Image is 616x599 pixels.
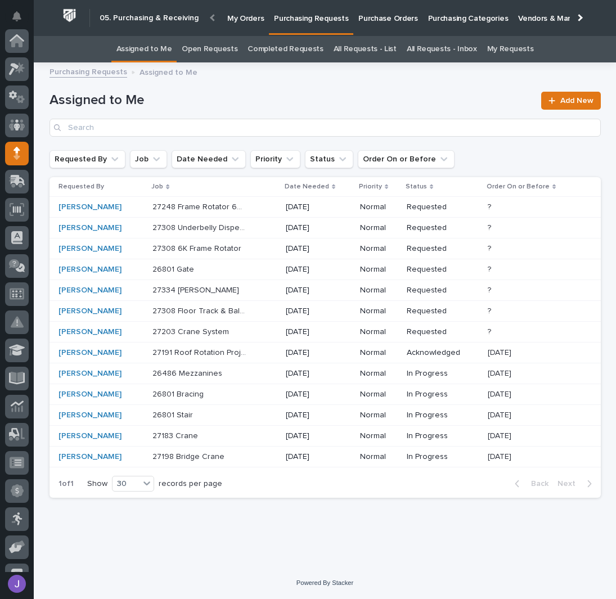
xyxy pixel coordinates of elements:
[488,367,514,379] p: [DATE]
[130,150,167,168] button: Job
[286,369,351,379] p: [DATE]
[248,36,323,62] a: Completed Requests
[359,181,382,193] p: Priority
[407,452,479,462] p: In Progress
[360,223,398,233] p: Normal
[152,283,241,295] p: 27334 [PERSON_NAME]
[488,304,493,316] p: ?
[286,265,351,274] p: [DATE]
[360,202,398,212] p: Normal
[488,200,493,212] p: ?
[50,65,127,78] a: Purchasing Requests
[59,369,122,379] a: [PERSON_NAME]
[360,327,398,337] p: Normal
[407,411,479,420] p: In Progress
[87,479,107,489] p: Show
[488,408,514,420] p: [DATE]
[305,150,353,168] button: Status
[286,348,351,358] p: [DATE]
[59,265,122,274] a: [PERSON_NAME]
[488,388,514,399] p: [DATE]
[152,325,231,337] p: 27203 Crane System
[286,223,351,233] p: [DATE]
[488,263,493,274] p: ?
[152,263,196,274] p: 26801 Gate
[407,286,479,295] p: Requested
[360,348,398,358] p: Normal
[59,431,122,441] a: [PERSON_NAME]
[488,221,493,233] p: ?
[360,307,398,316] p: Normal
[487,181,550,193] p: Order On or Before
[50,363,601,384] tr: [PERSON_NAME] 26486 Mezzanines26486 Mezzanines [DATE]NormalIn Progress[DATE][DATE]
[50,238,601,259] tr: [PERSON_NAME] 27308 6K Frame Rotator27308 6K Frame Rotator [DATE]NormalRequested??
[407,390,479,399] p: In Progress
[407,431,479,441] p: In Progress
[286,286,351,295] p: [DATE]
[286,411,351,420] p: [DATE]
[152,346,249,358] p: 27191 Roof Rotation Project
[407,369,479,379] p: In Progress
[50,426,601,447] tr: [PERSON_NAME] 27183 Crane27183 Crane [DATE]NormalIn Progress[DATE][DATE]
[5,4,29,28] button: Notifications
[407,36,477,62] a: All Requests - Inbox
[488,346,514,358] p: [DATE]
[59,452,122,462] a: [PERSON_NAME]
[334,36,397,62] a: All Requests - List
[50,447,601,467] tr: [PERSON_NAME] 27198 Bridge Crane27198 Bridge Crane [DATE]NormalIn Progress[DATE][DATE]
[152,304,249,316] p: 27308 Floor Track & Ball Hitch Rotator
[407,327,479,337] p: Requested
[59,286,122,295] a: [PERSON_NAME]
[50,384,601,405] tr: [PERSON_NAME] 26801 Bracing26801 Bracing [DATE]NormalIn Progress[DATE][DATE]
[407,223,479,233] p: Requested
[286,202,351,212] p: [DATE]
[50,405,601,426] tr: [PERSON_NAME] 26801 Stair26801 Stair [DATE]NormalIn Progress[DATE][DATE]
[488,283,493,295] p: ?
[152,429,200,441] p: 27183 Crane
[59,390,122,399] a: [PERSON_NAME]
[358,150,455,168] button: Order On or Before
[487,36,534,62] a: My Requests
[50,470,83,498] p: 1 of 1
[50,301,601,322] tr: [PERSON_NAME] 27308 Floor Track & Ball Hitch Rotator27308 Floor Track & Ball Hitch Rotator [DATE]...
[557,479,582,489] span: Next
[560,97,593,105] span: Add New
[50,280,601,301] tr: [PERSON_NAME] 27334 [PERSON_NAME]27334 [PERSON_NAME] [DATE]NormalRequested??
[407,265,479,274] p: Requested
[59,181,104,193] p: Requested By
[286,452,351,462] p: [DATE]
[59,223,122,233] a: [PERSON_NAME]
[286,307,351,316] p: [DATE]
[100,13,199,23] h2: 05. Purchasing & Receiving
[59,411,122,420] a: [PERSON_NAME]
[152,450,227,462] p: 27198 Bridge Crane
[50,197,601,218] tr: [PERSON_NAME] 27248 Frame Rotator 6K - Steel27248 Frame Rotator 6K - Steel [DATE]NormalRequested??
[59,307,122,316] a: [PERSON_NAME]
[488,450,514,462] p: [DATE]
[50,218,601,238] tr: [PERSON_NAME] 27308 Underbelly Dispenser27308 Underbelly Dispenser [DATE]NormalRequested??
[59,244,122,254] a: [PERSON_NAME]
[113,478,140,490] div: 30
[59,348,122,358] a: [PERSON_NAME]
[50,119,601,137] input: Search
[14,11,29,29] div: Notifications
[152,221,249,233] p: 27308 Underbelly Dispenser
[541,92,600,110] a: Add New
[285,181,329,193] p: Date Needed
[360,369,398,379] p: Normal
[553,479,601,489] button: Next
[360,265,398,274] p: Normal
[50,322,601,343] tr: [PERSON_NAME] 27203 Crane System27203 Crane System [DATE]NormalRequested??
[152,242,244,254] p: 27308 6K Frame Rotator
[59,327,122,337] a: [PERSON_NAME]
[524,479,548,489] span: Back
[116,36,172,62] a: Assigned to Me
[152,367,224,379] p: 26486 Mezzanines
[50,343,601,363] tr: [PERSON_NAME] 27191 Roof Rotation Project27191 Roof Rotation Project [DATE]NormalAcknowledged[DAT...
[407,348,479,358] p: Acknowledged
[488,429,514,441] p: [DATE]
[50,259,601,280] tr: [PERSON_NAME] 26801 Gate26801 Gate [DATE]NormalRequested??
[152,408,195,420] p: 26801 Stair
[159,479,222,489] p: records per page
